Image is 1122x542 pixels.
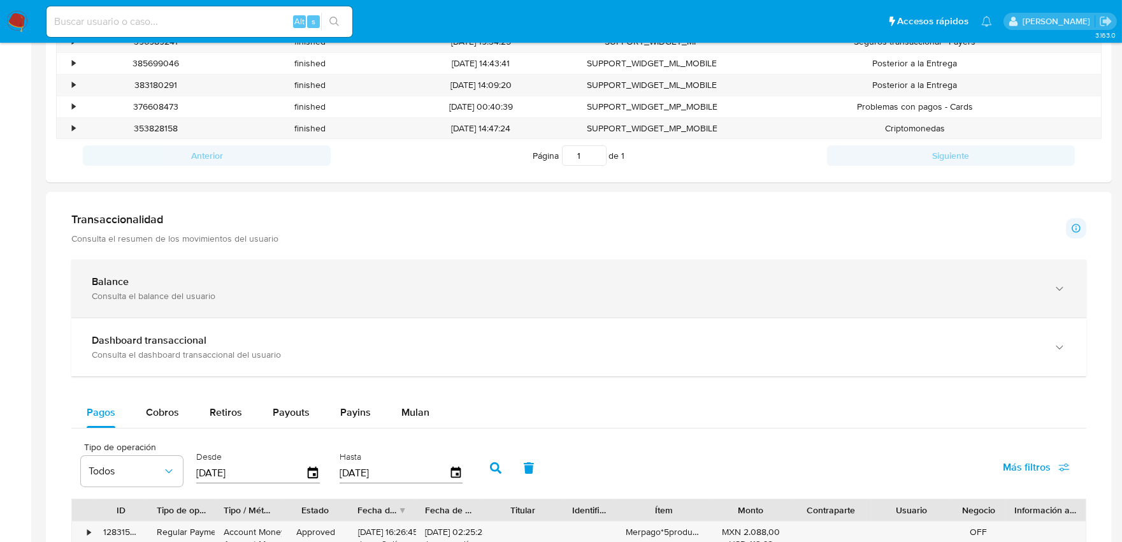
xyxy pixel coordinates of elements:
div: 383180291 [79,75,233,96]
div: Problemas con pagos - Cards [729,96,1101,117]
button: search-icon [321,13,347,31]
button: Siguiente [827,145,1075,166]
div: SUPPORT_WIDGET_MP_MOBILE [575,96,729,117]
div: 376608473 [79,96,233,117]
div: [DATE] 14:09:20 [387,75,575,96]
span: 1 [622,149,625,162]
div: • [72,36,75,48]
div: 385699046 [79,53,233,74]
div: SUPPORT_WIDGET_ML_MOBILE [575,53,729,74]
div: Posterior a la Entrega [729,53,1101,74]
div: finished [233,75,387,96]
button: Anterior [83,145,331,166]
div: SUPPORT_WIDGET_MP_MOBILE [575,118,729,139]
span: s [312,15,315,27]
p: sandra.chabay@mercadolibre.com [1023,15,1095,27]
div: finished [233,118,387,139]
div: 353828158 [79,118,233,139]
input: Buscar usuario o caso... [47,13,352,30]
div: [DATE] 00:40:39 [387,96,575,117]
div: • [72,101,75,113]
div: Criptomonedas [729,118,1101,139]
span: Página de [533,145,625,166]
div: SUPPORT_WIDGET_ML_MOBILE [575,75,729,96]
div: • [72,79,75,91]
span: Alt [294,15,305,27]
div: [DATE] 14:43:41 [387,53,575,74]
div: finished [233,96,387,117]
div: [DATE] 14:47:24 [387,118,575,139]
div: finished [233,53,387,74]
div: • [72,122,75,135]
div: • [72,57,75,70]
span: 3.163.0 [1095,30,1116,40]
div: Posterior a la Entrega [729,75,1101,96]
span: Accesos rápidos [897,15,968,28]
a: Notificaciones [981,16,992,27]
a: Salir [1099,15,1112,28]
